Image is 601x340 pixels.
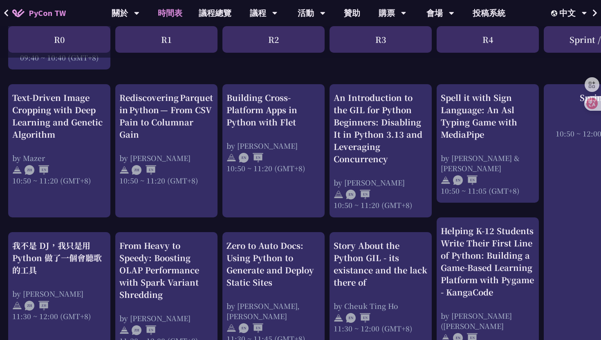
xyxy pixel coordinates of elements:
div: 我不是 DJ，我只是用 Python 做了一個會聽歌的工具 [12,239,106,276]
img: ENEN.5a408d1.svg [453,175,478,185]
img: Locale Icon [551,10,559,16]
a: Building Cross-Platform Apps in Python with Flet by [PERSON_NAME] 10:50 ~ 11:20 (GMT+8) [226,92,321,210]
a: An Introduction to the GIL for Python Beginners: Disabling It in Python 3.13 and Leveraging Concu... [334,92,428,210]
div: Spell it with Sign Language: An Asl Typing Game with MediaPipe [441,92,535,141]
div: 10:50 ~ 11:05 (GMT+8) [441,186,535,196]
div: An Introduction to the GIL for Python Beginners: Disabling It in Python 3.13 and Leveraging Concu... [334,92,428,165]
div: R4 [437,26,539,53]
a: Text-Driven Image Cropping with Deep Learning and Genetic Algorithm by Mazer 10:50 ~ 11:20 (GMT+8) [12,92,106,210]
img: ENEN.5a408d1.svg [346,190,370,199]
img: svg+xml;base64,PHN2ZyB4bWxucz0iaHR0cDovL3d3dy53My5vcmcvMjAwMC9zdmciIHdpZHRoPSIyNCIgaGVpZ2h0PSIyNC... [226,153,236,163]
a: PyCon TW [4,3,74,23]
div: R0 [8,26,110,53]
img: svg+xml;base64,PHN2ZyB4bWxucz0iaHR0cDovL3d3dy53My5vcmcvMjAwMC9zdmciIHdpZHRoPSIyNCIgaGVpZ2h0PSIyNC... [226,323,236,333]
img: ZHZH.38617ef.svg [25,301,49,311]
div: R2 [222,26,325,53]
img: svg+xml;base64,PHN2ZyB4bWxucz0iaHR0cDovL3d3dy53My5vcmcvMjAwMC9zdmciIHdpZHRoPSIyNCIgaGVpZ2h0PSIyNC... [334,190,343,199]
a: Rediscovering Parquet in Python — From CSV Pain to Columnar Gain by [PERSON_NAME] 10:50 ~ 11:20 (... [119,92,213,210]
span: PyCon TW [29,7,66,19]
div: Helping K-12 Students Write Their First Line of Python: Building a Game-Based Learning Platform w... [441,225,535,298]
img: svg+xml;base64,PHN2ZyB4bWxucz0iaHR0cDovL3d3dy53My5vcmcvMjAwMC9zdmciIHdpZHRoPSIyNCIgaGVpZ2h0PSIyNC... [119,165,129,175]
div: Story About the Python GIL - its existance and the lack there of [334,239,428,289]
div: R1 [115,26,218,53]
div: Zero to Auto Docs: Using Python to Generate and Deploy Static Sites [226,239,321,289]
div: by [PERSON_NAME] [334,177,428,188]
div: 10:50 ~ 11:20 (GMT+8) [119,175,213,186]
img: svg+xml;base64,PHN2ZyB4bWxucz0iaHR0cDovL3d3dy53My5vcmcvMjAwMC9zdmciIHdpZHRoPSIyNCIgaGVpZ2h0PSIyNC... [12,165,22,175]
div: Rediscovering Parquet in Python — From CSV Pain to Columnar Gain [119,92,213,141]
img: ENEN.5a408d1.svg [346,313,370,323]
div: Text-Driven Image Cropping with Deep Learning and Genetic Algorithm [12,92,106,141]
div: R3 [330,26,432,53]
img: ZHEN.371966e.svg [132,165,156,175]
img: svg+xml;base64,PHN2ZyB4bWxucz0iaHR0cDovL3d3dy53My5vcmcvMjAwMC9zdmciIHdpZHRoPSIyNCIgaGVpZ2h0PSIyNC... [441,175,451,185]
img: svg+xml;base64,PHN2ZyB4bWxucz0iaHR0cDovL3d3dy53My5vcmcvMjAwMC9zdmciIHdpZHRoPSIyNCIgaGVpZ2h0PSIyNC... [12,301,22,311]
div: From Heavy to Speedy: Boosting OLAP Performance with Spark Variant Shredding [119,239,213,301]
img: ENEN.5a408d1.svg [239,323,263,333]
div: 11:30 ~ 12:00 (GMT+8) [334,323,428,333]
div: 10:50 ~ 11:20 (GMT+8) [226,163,321,173]
img: svg+xml;base64,PHN2ZyB4bWxucz0iaHR0cDovL3d3dy53My5vcmcvMjAwMC9zdmciIHdpZHRoPSIyNCIgaGVpZ2h0PSIyNC... [119,325,129,335]
a: Spell it with Sign Language: An Asl Typing Game with MediaPipe by [PERSON_NAME] & [PERSON_NAME] 1... [441,92,535,196]
div: by [PERSON_NAME] & [PERSON_NAME] [441,153,535,173]
div: by [PERSON_NAME] [119,313,213,323]
div: by [PERSON_NAME] [226,141,321,151]
div: by Cheuk Ting Ho [334,301,428,311]
img: ENEN.5a408d1.svg [239,153,263,163]
div: by [PERSON_NAME] ([PERSON_NAME] [441,311,535,331]
img: Home icon of PyCon TW 2025 [12,9,25,17]
img: ZHEN.371966e.svg [25,165,49,175]
div: by Mazer [12,153,106,163]
img: ZHEN.371966e.svg [132,325,156,335]
div: by [PERSON_NAME], [PERSON_NAME] [226,301,321,321]
img: svg+xml;base64,PHN2ZyB4bWxucz0iaHR0cDovL3d3dy53My5vcmcvMjAwMC9zdmciIHdpZHRoPSIyNCIgaGVpZ2h0PSIyNC... [334,313,343,323]
div: by [PERSON_NAME] [12,289,106,299]
div: 10:50 ~ 11:20 (GMT+8) [12,175,106,186]
div: by [PERSON_NAME] [119,153,213,163]
div: 10:50 ~ 11:20 (GMT+8) [334,200,428,210]
div: 11:30 ~ 12:00 (GMT+8) [12,311,106,321]
div: Building Cross-Platform Apps in Python with Flet [226,92,321,128]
